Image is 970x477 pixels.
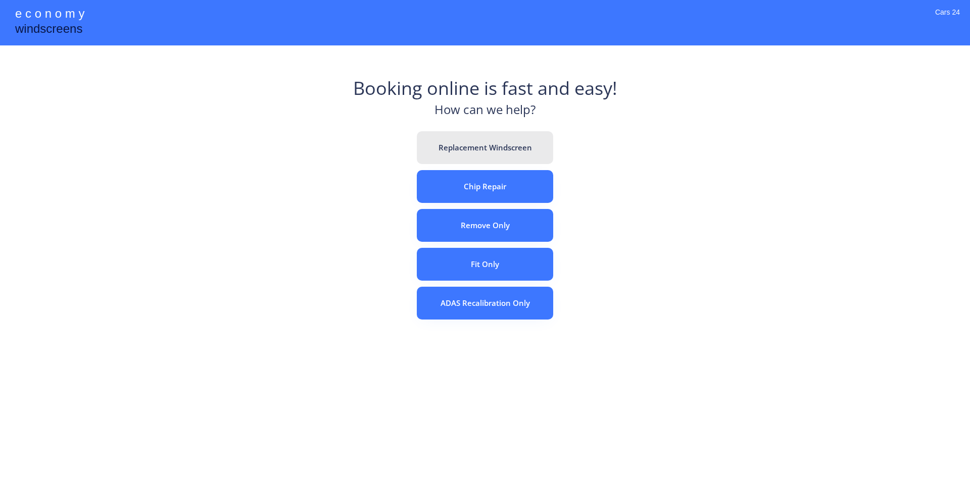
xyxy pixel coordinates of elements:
button: Fit Only [417,248,553,281]
button: Replacement Windscreen [417,131,553,164]
div: e c o n o m y [15,5,84,24]
div: windscreens [15,20,82,40]
div: Cars 24 [935,8,960,30]
button: Chip Repair [417,170,553,203]
button: Remove Only [417,209,553,242]
div: How can we help? [434,101,536,124]
button: ADAS Recalibration Only [417,287,553,320]
div: Booking online is fast and easy! [353,76,617,101]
